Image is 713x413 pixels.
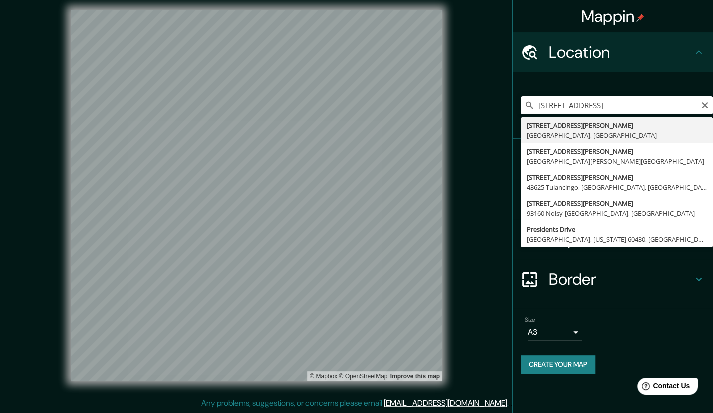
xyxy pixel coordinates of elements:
h4: Location [549,42,693,62]
button: Clear [701,100,709,109]
button: Create your map [521,355,595,374]
a: OpenStreetMap [339,373,387,380]
div: [STREET_ADDRESS][PERSON_NAME] [527,146,707,156]
div: Pins [513,139,713,179]
div: Border [513,259,713,299]
div: Presidents Drive [527,224,707,234]
div: [GEOGRAPHIC_DATA], [US_STATE] 60430, [GEOGRAPHIC_DATA] [527,234,707,244]
div: [STREET_ADDRESS][PERSON_NAME] [527,172,707,182]
input: Pick your city or area [521,96,713,114]
div: A3 [528,324,582,340]
div: . [510,397,512,409]
iframe: Help widget launcher [624,374,702,402]
a: [EMAIL_ADDRESS][DOMAIN_NAME] [384,398,507,408]
div: Location [513,32,713,72]
div: [GEOGRAPHIC_DATA], [GEOGRAPHIC_DATA] [527,130,707,140]
a: Map feedback [390,373,440,380]
a: Mapbox [310,373,337,380]
img: pin-icon.png [636,14,644,22]
canvas: Map [71,10,442,381]
div: . [509,397,510,409]
h4: Layout [549,229,693,249]
div: [STREET_ADDRESS][PERSON_NAME] [527,198,707,208]
div: [STREET_ADDRESS][PERSON_NAME] [527,120,707,130]
div: Style [513,179,713,219]
div: [GEOGRAPHIC_DATA][PERSON_NAME][GEOGRAPHIC_DATA] [527,156,707,166]
h4: Border [549,269,693,289]
div: 43625 Tulancingo, [GEOGRAPHIC_DATA], [GEOGRAPHIC_DATA] [527,182,707,192]
label: Size [525,316,535,324]
h4: Mappin [581,6,645,26]
p: Any problems, suggestions, or concerns please email . [201,397,509,409]
div: Layout [513,219,713,259]
div: 93160 Noisy-[GEOGRAPHIC_DATA], [GEOGRAPHIC_DATA] [527,208,707,218]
